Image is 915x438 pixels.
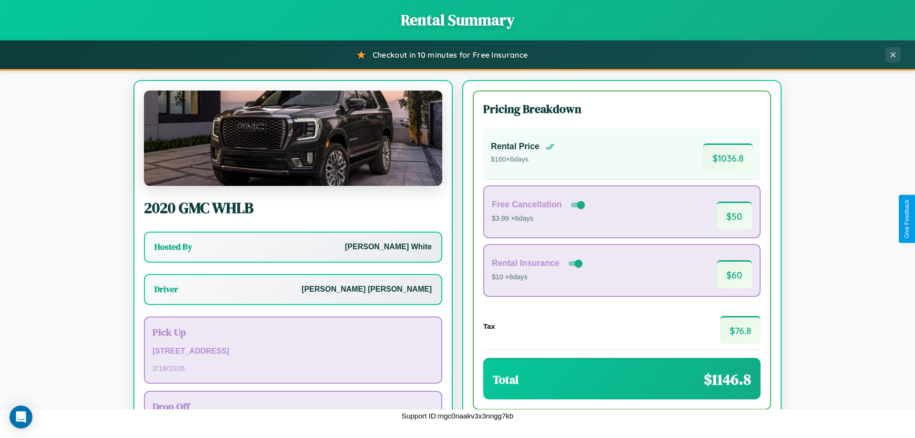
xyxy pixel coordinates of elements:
p: [PERSON_NAME] White [345,240,432,254]
h3: Pricing Breakdown [483,101,761,117]
h4: Free Cancellation [492,200,562,210]
h3: Pick Up [152,325,434,339]
span: $ 1146.8 [704,369,751,390]
h3: Hosted By [154,241,192,253]
img: GMC WHLB [144,91,442,186]
p: Support ID: mgc0naakv3x3nngg7kb [402,409,513,422]
p: $ 160 × 6 days [491,153,555,166]
span: $ 50 [717,202,752,230]
h3: Drop Off [152,399,434,413]
span: $ 60 [717,260,752,288]
h4: Rental Insurance [492,258,559,268]
h4: Rental Price [491,142,539,152]
h3: Total [493,372,518,387]
p: $10 × 6 days [492,271,584,284]
h1: Rental Summary [10,10,905,31]
span: $ 76.8 [720,316,761,344]
h4: Tax [483,322,495,330]
h2: 2020 GMC WHLB [144,197,442,218]
p: [STREET_ADDRESS] [152,345,434,358]
span: $ 1036.8 [703,143,753,172]
p: [PERSON_NAME] [PERSON_NAME] [302,283,432,296]
span: Checkout in 10 minutes for Free Insurance [373,50,528,60]
div: Open Intercom Messenger [10,406,32,428]
p: 2 / 18 / 2026 [152,362,434,375]
div: Give Feedback [904,200,910,238]
p: $3.99 × 6 days [492,213,587,225]
h3: Driver [154,284,178,295]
